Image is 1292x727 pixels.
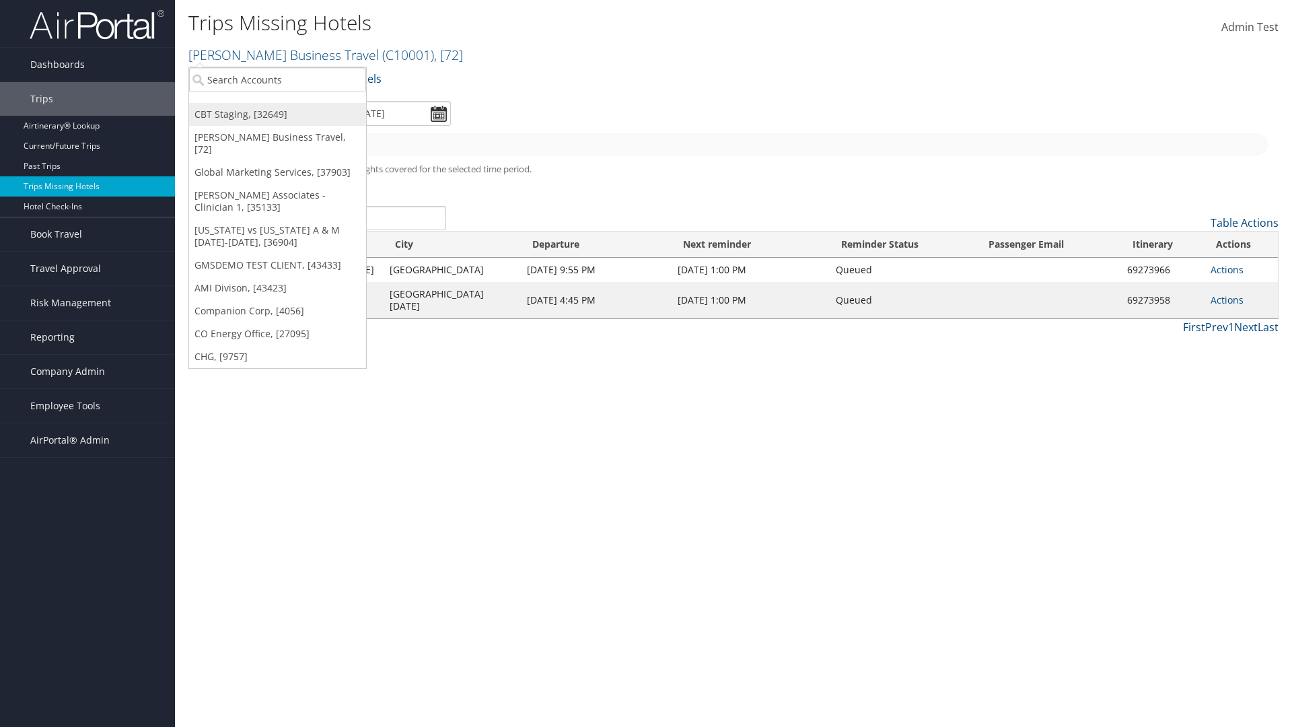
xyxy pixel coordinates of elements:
[1221,20,1279,34] span: Admin Test
[383,282,519,318] td: [GEOGRAPHIC_DATA][DATE]
[520,282,671,318] td: [DATE] 4:45 PM
[520,258,671,282] td: [DATE] 9:55 PM
[382,46,434,64] span: ( C10001 )
[189,103,366,126] a: CBT Staging, [32649]
[671,282,829,318] td: [DATE] 1:00 PM
[1120,258,1204,282] td: 69273966
[434,46,463,64] span: , [ 72 ]
[1228,320,1234,335] a: 1
[189,322,366,345] a: CO Energy Office, [27095]
[188,71,915,88] p: Filter:
[30,320,75,354] span: Reporting
[188,46,463,64] a: [PERSON_NAME] Business Travel
[1221,7,1279,48] a: Admin Test
[1211,215,1279,230] a: Table Actions
[30,217,82,251] span: Book Travel
[1258,320,1279,335] a: Last
[189,126,366,161] a: [PERSON_NAME] Business Travel, [72]
[199,163,1268,176] h5: * progress bar represents overnights covered for the selected time period.
[189,254,366,277] a: GMSDEMO TEST CLIENT, [43433]
[829,282,976,318] td: Queued
[1234,320,1258,335] a: Next
[30,423,110,457] span: AirPortal® Admin
[30,48,85,81] span: Dashboards
[383,258,519,282] td: [GEOGRAPHIC_DATA]
[829,258,976,282] td: Queued
[383,232,519,258] th: City: activate to sort column ascending
[189,277,366,300] a: AMI Divison, [43423]
[1211,263,1244,276] a: Actions
[1205,320,1228,335] a: Prev
[189,184,366,219] a: [PERSON_NAME] Associates - Clinician 1, [35133]
[30,82,53,116] span: Trips
[189,161,366,184] a: Global Marketing Services, [37903]
[1211,293,1244,306] a: Actions
[1120,282,1204,318] td: 69273958
[829,232,976,258] th: Reminder Status
[1204,232,1278,258] th: Actions
[1120,232,1204,258] th: Itinerary
[188,9,915,37] h1: Trips Missing Hotels
[30,286,111,320] span: Risk Management
[30,355,105,388] span: Company Admin
[189,67,366,92] input: Search Accounts
[189,300,366,322] a: Companion Corp, [4056]
[30,252,101,285] span: Travel Approval
[189,219,366,254] a: [US_STATE] vs [US_STATE] A & M [DATE]-[DATE], [36904]
[976,232,1120,258] th: Passenger Email: activate to sort column ascending
[30,389,100,423] span: Employee Tools
[671,232,829,258] th: Next reminder
[520,232,671,258] th: Departure: activate to sort column ascending
[1183,320,1205,335] a: First
[310,101,451,126] input: [DATE] - [DATE]
[189,345,366,368] a: CHG, [9757]
[671,258,829,282] td: [DATE] 1:00 PM
[30,9,164,40] img: airportal-logo.png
